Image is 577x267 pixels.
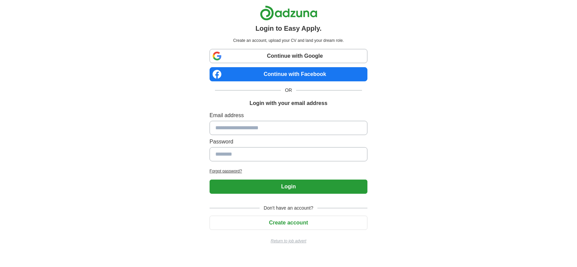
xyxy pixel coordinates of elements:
[281,87,296,94] span: OR
[260,5,317,21] img: Adzuna logo
[211,37,366,44] p: Create an account, upload your CV and land your dream role.
[210,216,367,230] button: Create account
[210,111,367,119] label: Email address
[210,67,367,81] a: Continue with Facebook
[210,168,367,174] a: Forgot password?
[256,23,322,33] h1: Login to Easy Apply.
[210,49,367,63] a: Continue with Google
[210,220,367,225] a: Create account
[249,99,327,107] h1: Login with your email address
[210,180,367,194] button: Login
[210,238,367,244] a: Return to job advert
[260,205,317,212] span: Don't have an account?
[210,138,367,146] label: Password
